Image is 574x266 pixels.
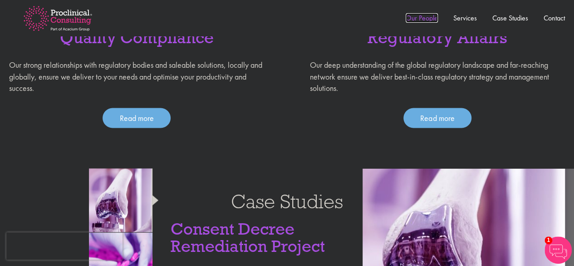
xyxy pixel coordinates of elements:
a: Read more [403,108,471,128]
h4: Consent Decree Remediation Project [171,220,326,254]
a: Privacy Policy [75,103,118,110]
a: Quality Compliance [60,26,214,48]
a: Read more [103,108,171,128]
a: Our People [406,13,438,23]
img: Chatbot [545,236,572,264]
a: Regulatory Affairs [368,26,507,48]
a: Services [453,13,477,23]
a: Contact [544,13,565,23]
iframe: reCAPTCHA [6,232,123,260]
p: Our strong relationships with regulatory bodies and saleable solutions, locally and globally, ens... [9,59,265,94]
p: Our deep understanding of the global regulatory landscape and far-reaching network ensure we deli... [310,59,565,94]
a: Case Studies [492,13,528,23]
span: 1 [545,236,552,244]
